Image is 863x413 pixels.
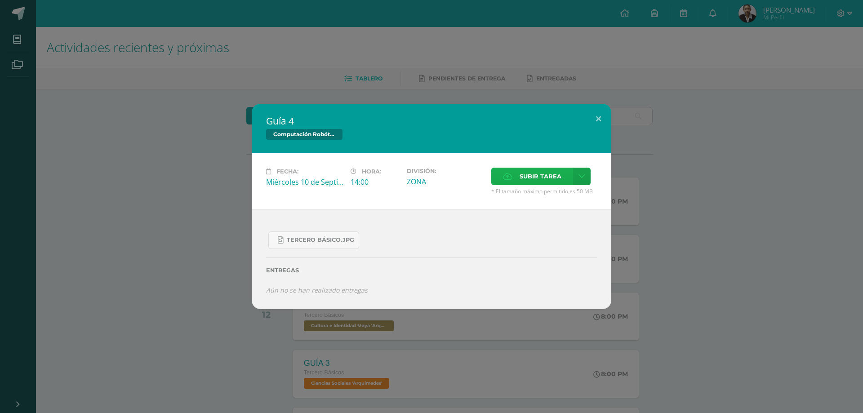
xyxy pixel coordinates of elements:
[266,115,597,127] h2: Guía 4
[362,168,381,175] span: Hora:
[266,177,343,187] div: Miércoles 10 de Septiembre
[266,267,597,274] label: Entregas
[407,168,484,174] label: División:
[266,286,368,294] i: Aún no se han realizado entregas
[491,187,597,195] span: * El tamaño máximo permitido es 50 MB
[520,168,561,185] span: Subir tarea
[586,104,611,134] button: Close (Esc)
[287,236,354,244] span: Tercero Básico.jpg
[276,168,298,175] span: Fecha:
[407,177,484,187] div: ZONA
[268,231,359,249] a: Tercero Básico.jpg
[266,129,343,140] span: Computación Robótica
[351,177,400,187] div: 14:00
